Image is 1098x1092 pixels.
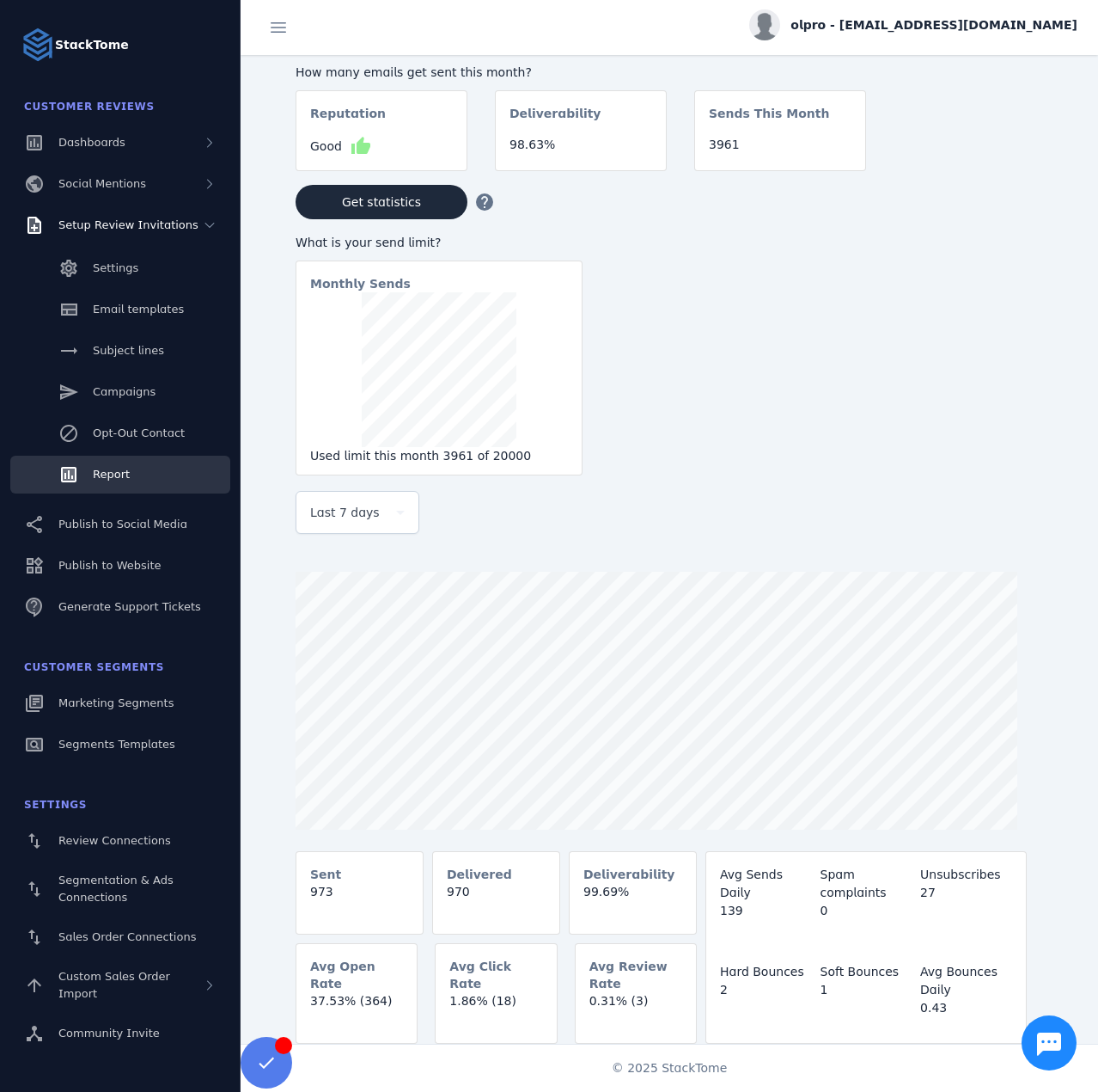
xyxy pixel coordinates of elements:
span: Good [310,138,342,156]
div: How many emails get sent this month? [296,64,866,82]
span: Email templates [93,303,184,316]
span: Segmentation & Ads Connections [58,874,174,904]
a: Marketing Segments [10,684,230,722]
mat-card-content: 973 [296,883,423,915]
span: Get statistics [342,196,421,208]
mat-card-subtitle: Deliverability [583,866,675,883]
span: Settings [93,261,138,274]
div: 0.43 [920,999,1012,1017]
span: Setup Review Invitations [58,218,198,231]
a: Email templates [10,291,230,328]
span: Customer Reviews [24,101,155,113]
div: Soft Bounces [820,963,912,981]
a: Opt-Out Contact [10,414,230,452]
div: 139 [720,902,812,920]
mat-card-subtitle: Avg Open Rate [310,958,403,992]
div: Spam complaints [820,866,912,902]
a: Settings [10,249,230,287]
button: olpro - [EMAIL_ADDRESS][DOMAIN_NAME] [749,9,1077,40]
mat-card-content: 0.31% (3) [576,992,696,1024]
a: Review Connections [10,822,230,860]
mat-card-subtitle: Reputation [310,105,386,136]
div: Used limit this month 3961 of 20000 [310,447,568,465]
span: Customer Segments [24,661,164,673]
span: Opt-Out Contact [93,426,185,439]
div: Unsubscribes [920,866,1012,884]
div: 1 [820,981,912,999]
div: What is your send limit? [296,234,583,252]
span: Publish to Social Media [58,518,187,531]
span: Dashboards [58,136,125,149]
mat-card-content: 970 [433,883,559,915]
img: Logo image [21,28,55,62]
div: Avg Sends Daily [720,866,812,902]
mat-card-subtitle: Avg Click Rate [449,958,542,992]
a: Segmentation & Ads Connections [10,863,230,915]
span: Generate Support Tickets [58,600,201,613]
span: olpro - [EMAIL_ADDRESS][DOMAIN_NAME] [790,16,1077,34]
span: Publish to Website [58,559,161,572]
span: Campaigns [93,385,156,398]
div: 0 [820,902,912,920]
mat-card-subtitle: Delivered [447,866,512,883]
mat-card-content: 37.53% (364) [296,992,417,1024]
span: Segments Templates [58,738,175,751]
button: Get statistics [296,185,467,219]
a: Segments Templates [10,726,230,764]
span: Report [93,468,130,481]
div: 2 [720,981,812,999]
a: Generate Support Tickets [10,588,230,626]
mat-card-subtitle: Avg Review Rate [589,958,682,992]
strong: StackTome [55,36,129,54]
div: 27 [920,884,1012,902]
mat-icon: thumb_up [351,136,371,156]
div: Hard Bounces [720,963,812,981]
a: Community Invite [10,1015,230,1052]
mat-card-subtitle: Sends This Month [709,105,829,136]
a: Publish to Social Media [10,506,230,543]
mat-card-content: 3961 [695,136,865,168]
span: Review Connections [58,834,171,847]
span: Last 7 days [310,502,380,523]
mat-card-subtitle: Sent [310,866,341,883]
a: Campaigns [10,373,230,411]
span: Sales Order Connections [58,930,196,943]
img: profile.jpg [749,9,780,40]
mat-card-subtitle: Monthly Sends [310,275,411,292]
a: Publish to Website [10,547,230,585]
span: Social Mentions [58,177,146,190]
span: Settings [24,799,87,811]
span: © 2025 StackTome [612,1059,728,1077]
a: Report [10,456,230,494]
div: Avg Bounces Daily [920,963,1012,999]
mat-card-subtitle: Deliverability [509,105,601,136]
span: Custom Sales Order Import [58,970,170,1000]
span: Subject lines [93,344,164,357]
mat-card-content: 99.69% [570,883,696,915]
a: Subject lines [10,332,230,370]
a: Sales Order Connections [10,918,230,956]
span: Community Invite [58,1027,160,1040]
div: 98.63% [509,136,652,154]
span: Marketing Segments [58,696,174,709]
mat-card-content: 1.86% (18) [436,992,556,1024]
